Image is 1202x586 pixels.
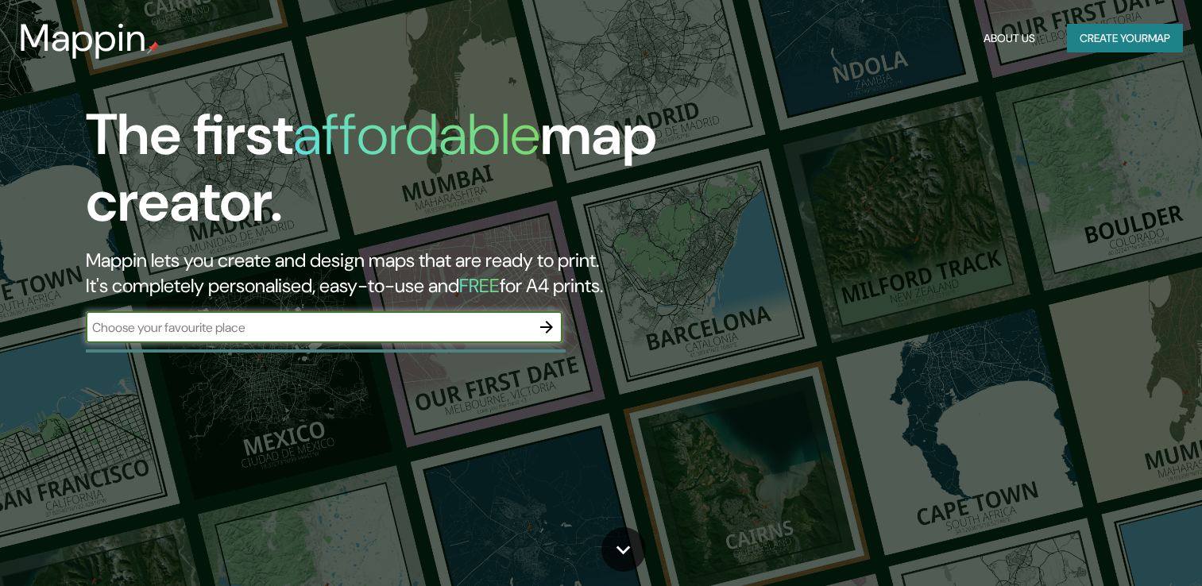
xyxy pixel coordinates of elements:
input: Choose your favourite place [86,318,531,337]
button: About Us [977,24,1042,53]
h2: Mappin lets you create and design maps that are ready to print. It's completely personalised, eas... [86,248,687,299]
h5: FREE [459,273,500,298]
h1: affordable [293,98,540,172]
button: Create yourmap [1067,24,1183,53]
img: mappin-pin [147,41,160,54]
h1: The first map creator. [86,102,687,248]
h3: Mappin [19,16,147,60]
